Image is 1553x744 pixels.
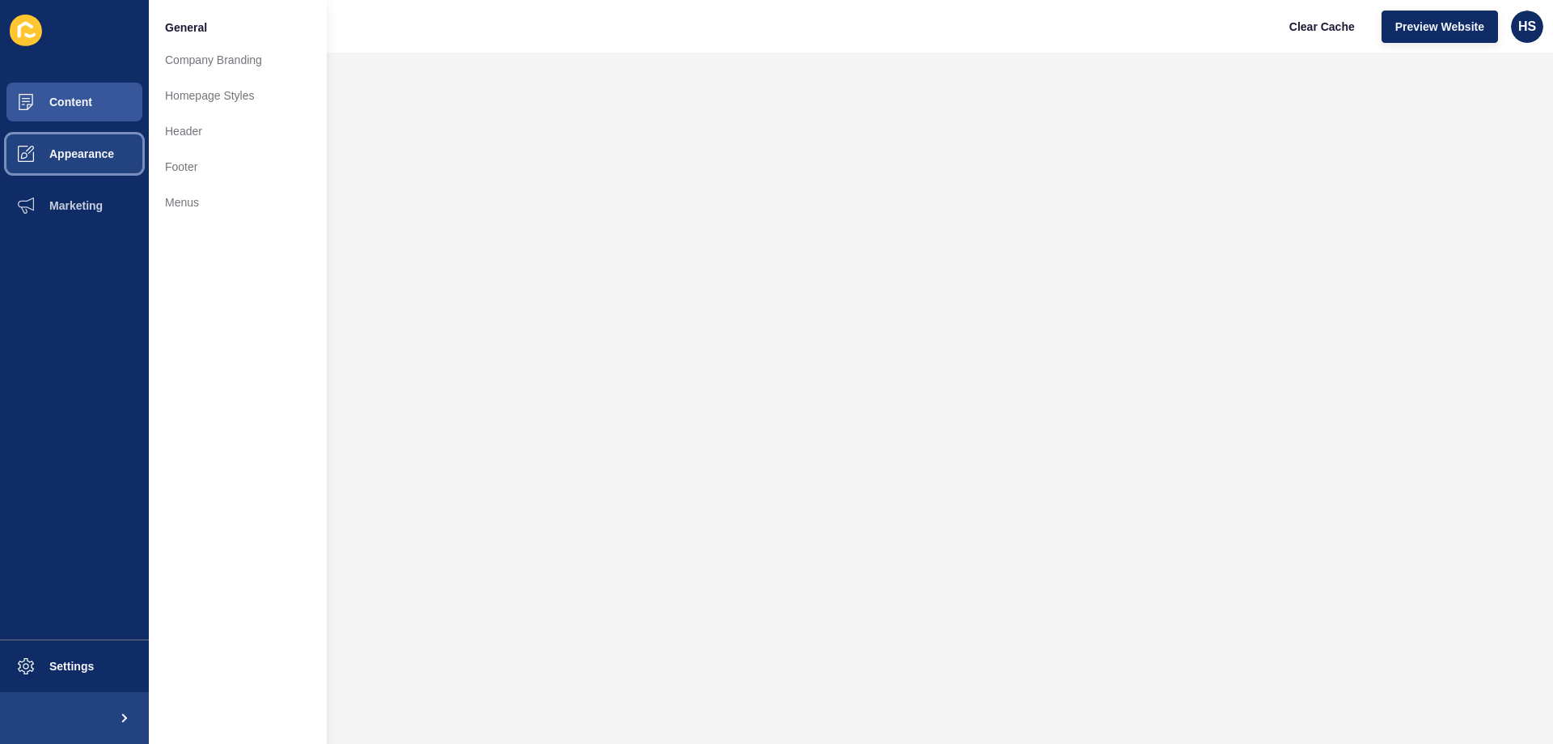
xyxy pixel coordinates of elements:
a: Homepage Styles [149,78,327,113]
a: Header [149,113,327,149]
a: Company Branding [149,42,327,78]
span: General [165,19,207,36]
button: Preview Website [1382,11,1498,43]
span: Clear Cache [1289,19,1355,35]
button: Clear Cache [1276,11,1369,43]
span: Preview Website [1395,19,1484,35]
span: HS [1518,19,1536,35]
a: Menus [149,185,327,220]
a: Footer [149,149,327,185]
